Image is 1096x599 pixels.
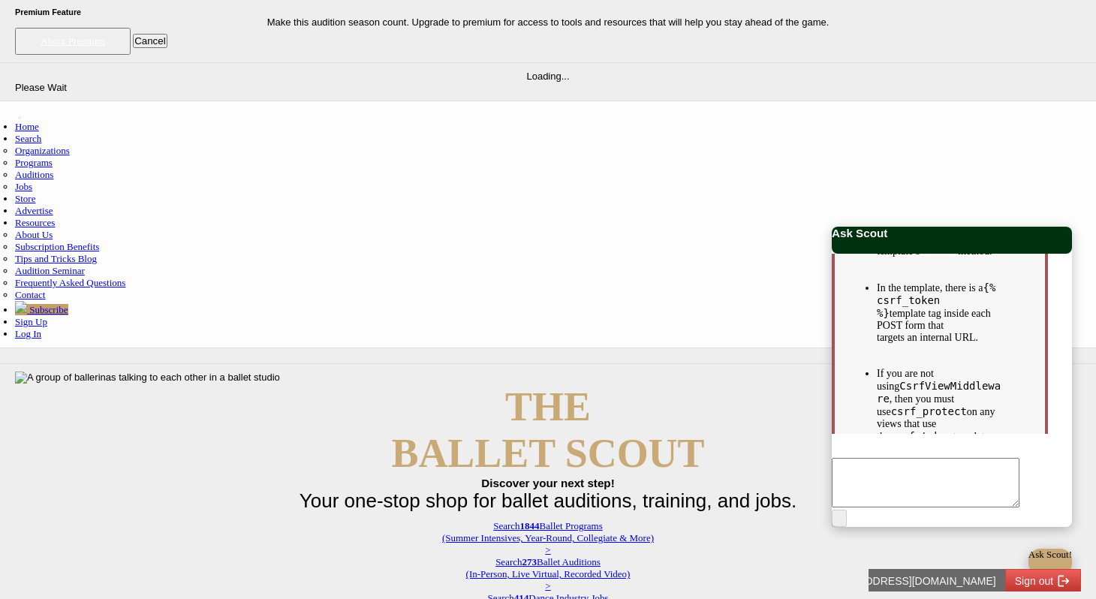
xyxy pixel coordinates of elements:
[890,430,953,442] code: csrf_token
[15,520,1081,544] p: Search Ballet Programs
[15,277,125,288] a: Frequently Asked Questions
[891,405,967,417] code: csrf_protect
[15,556,1081,580] p: Search Ballet Auditions
[920,245,959,257] a: render
[442,532,654,543] span: (Summer Intensives, Year-Round, Collegiate & More)
[15,520,1081,556] a: Search1844Ballet Programs(Summer Intensives, Year-Round, Collegiate & More)>
[15,17,1081,28] div: Make this audition season count. Upgrade to premium for access to tools and resources that will h...
[1028,549,1072,561] p: Ask Scout!
[15,253,97,264] a: Tips and Tricks Blog
[15,229,1081,301] ul: Resources
[15,217,55,228] a: Resources
[15,328,41,339] a: Log In
[29,304,68,315] span: Subscribe
[877,281,1003,344] li: In the template, there is a template tag inside each POST form that targets an internal URL.
[15,556,1081,592] a: Search273Ballet Auditions(In-Person, Live Virtual, Recorded Video) >
[466,568,631,579] span: (In-Person, Live Virtual, Recorded Video)
[15,229,53,240] a: About Us
[146,6,185,18] span: Sign out
[15,301,27,313] img: gem.svg
[545,544,550,555] span: >
[133,34,167,48] button: Cancel
[526,71,569,82] span: Loading...
[15,384,1081,477] h4: BALLET SCOUT
[15,241,99,252] a: Subscription Benefits
[15,157,53,168] a: Programs
[15,193,35,204] a: Store
[15,205,53,216] a: Advertise
[15,181,32,192] a: Jobs
[15,372,280,384] img: A group of ballerinas talking to each other in a ballet studio
[877,368,1003,467] li: If you are not using , then you must use on any views that use the template tag, as well as those...
[15,121,39,132] a: Home
[15,289,45,300] a: Contact
[522,556,537,567] b: 273
[15,145,1081,193] ul: Resources
[41,35,105,47] a: About Premium
[18,116,21,119] button: Toggle navigation
[15,133,41,144] a: Search
[877,380,1001,405] code: CsrfViewMiddleware
[15,8,1081,17] h5: Premium Feature
[545,580,550,591] span: >
[15,304,68,315] a: Subscribe
[520,520,540,531] b: 1844
[15,316,47,327] a: Sign Up
[15,489,1081,513] h1: Your one-stop shop for ballet auditions, training, and jobs.
[15,477,1081,489] h3: Discover your next step!
[877,281,995,319] code: {% csrf_token %}
[15,265,85,276] a: Audition Seminar
[832,227,1072,239] h3: Ask Scout
[15,169,53,180] a: Auditions
[15,145,70,156] a: Organizations
[15,82,1081,93] div: Please Wait
[505,384,591,429] span: THE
